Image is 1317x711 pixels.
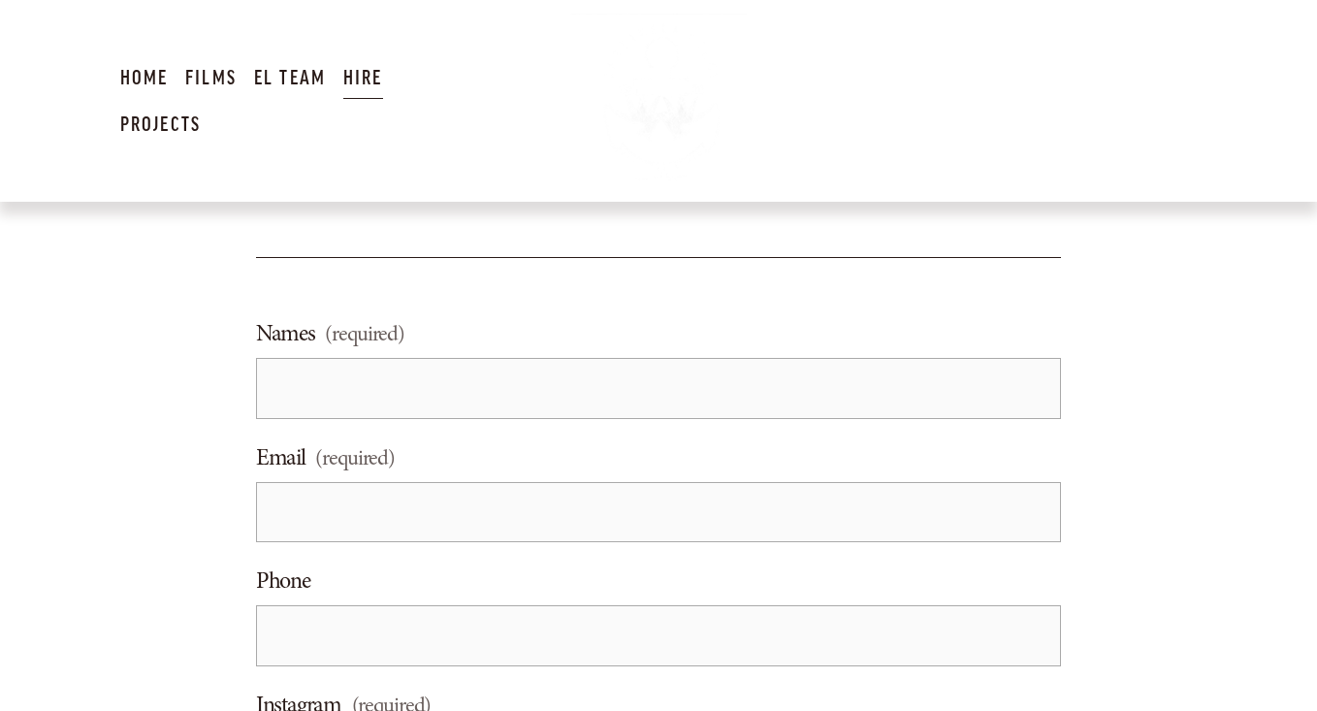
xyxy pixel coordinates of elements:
[120,54,169,102] a: Home
[256,314,315,354] span: Names
[343,54,383,102] a: Hire
[254,54,326,102] a: EL TEAM
[315,439,395,476] span: (required)
[185,54,237,102] a: Films
[325,315,404,352] span: (required)
[120,101,202,148] a: Projects
[571,14,747,189] img: CASTANEDA FILMS
[256,438,305,478] span: Email
[256,562,310,601] span: Phone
